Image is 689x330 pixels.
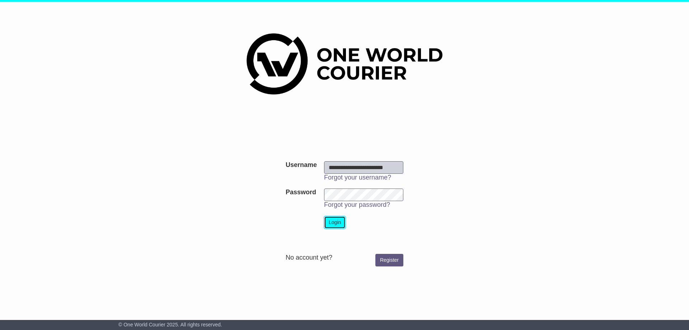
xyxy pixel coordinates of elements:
[324,174,391,181] a: Forgot your username?
[286,161,317,169] label: Username
[286,254,403,262] div: No account yet?
[286,189,316,196] label: Password
[375,254,403,266] a: Register
[324,201,390,208] a: Forgot your password?
[324,216,346,229] button: Login
[118,322,222,327] span: © One World Courier 2025. All rights reserved.
[247,33,442,94] img: One World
